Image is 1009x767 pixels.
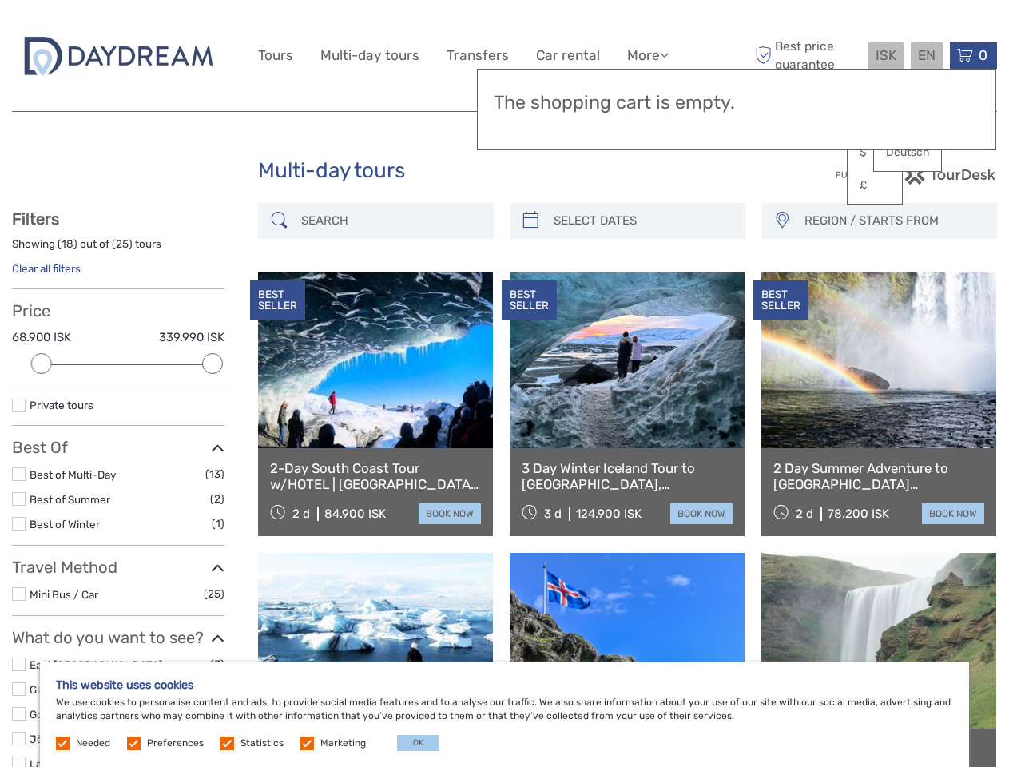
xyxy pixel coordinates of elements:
span: (1) [212,515,224,533]
a: £ [848,171,902,200]
label: Marketing [320,737,366,750]
a: book now [922,503,984,524]
a: Car rental [536,44,600,67]
a: book now [419,503,481,524]
a: Private tours [30,399,93,411]
span: (25) [204,585,224,603]
h3: Travel Method [12,558,224,577]
div: EN [911,42,943,69]
div: We use cookies to personalise content and ads, to provide social media features and to analyse ou... [40,662,969,767]
a: 3 Day Winter Iceland Tour to [GEOGRAPHIC_DATA], [GEOGRAPHIC_DATA], [GEOGRAPHIC_DATA] and [GEOGRAP... [522,460,733,493]
span: 2 d [292,507,310,521]
a: 2 Day Summer Adventure to [GEOGRAPHIC_DATA] [GEOGRAPHIC_DATA], Glacier Hiking, [GEOGRAPHIC_DATA],... [773,460,984,493]
a: Best of Winter [30,518,100,531]
span: 0 [976,47,990,63]
h5: This website uses cookies [56,678,953,692]
label: 339.990 ISK [159,329,224,346]
input: SELECT DATES [547,207,737,235]
h3: Best Of [12,438,224,457]
a: Best of Multi-Day [30,468,116,481]
span: 3 d [544,507,562,521]
a: 2-Day South Coast Tour w/HOTEL | [GEOGRAPHIC_DATA], [GEOGRAPHIC_DATA], [GEOGRAPHIC_DATA] & Waterf... [270,460,481,493]
a: Mini Bus / Car [30,588,98,601]
a: More [627,44,669,67]
h3: The shopping cart is empty. [494,92,979,114]
div: 124.900 ISK [576,507,642,521]
label: Statistics [240,737,284,750]
label: 25 [116,236,129,252]
input: SEARCH [295,207,485,235]
a: East [GEOGRAPHIC_DATA] [30,658,162,671]
div: 78.200 ISK [828,507,889,521]
a: Glaciers [30,683,69,696]
a: $ [848,138,902,167]
h3: What do you want to see? [12,628,224,647]
p: We're away right now. Please check back later! [22,28,181,41]
div: 84.900 ISK [324,507,386,521]
div: Showing ( ) out of ( ) tours [12,236,224,261]
a: book now [670,503,733,524]
label: 68.900 ISK [12,329,71,346]
a: Deutsch [874,138,941,167]
h1: Multi-day tours [258,158,751,184]
a: Transfers [447,44,509,67]
a: Clear all filters [12,262,81,275]
button: REGION / STARTS FROM [797,208,989,234]
strong: Filters [12,209,59,229]
a: Golden Circle [30,708,95,721]
button: OK [397,735,439,751]
span: 2 d [796,507,813,521]
label: Needed [76,737,110,750]
div: BEST SELLER [502,280,557,320]
span: Best price guarantee [751,38,864,73]
div: BEST SELLER [250,280,305,320]
a: Tours [258,44,293,67]
button: Open LiveChat chat widget [184,25,203,44]
img: 2722-c67f3ee1-da3f-448a-ae30-a82a1b1ec634_logo_big.jpg [12,29,224,81]
img: PurchaseViaTourDesk.png [835,165,997,185]
a: Best of Summer [30,493,110,506]
a: Jökulsárlón/[GEOGRAPHIC_DATA] [30,733,202,745]
span: (2) [210,490,224,508]
span: (13) [205,465,224,483]
span: (3) [210,655,224,674]
h3: Price [12,301,224,320]
label: 18 [62,236,73,252]
a: Multi-day tours [320,44,419,67]
div: BEST SELLER [753,280,808,320]
span: ISK [876,47,896,63]
label: Preferences [147,737,204,750]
